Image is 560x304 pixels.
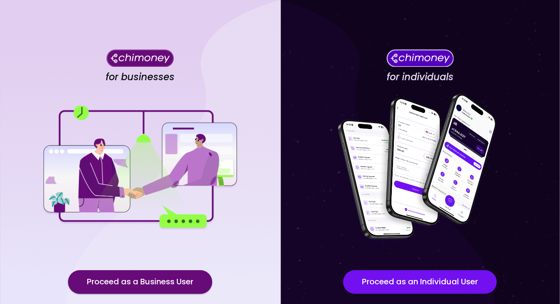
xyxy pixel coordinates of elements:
img: for businesses [42,106,238,230]
h4: for individuals [387,71,454,83]
button: Proceed as an Individual User [343,270,497,294]
img: Chimoney for individuals [386,49,454,67]
img: Chimoney for businesses [106,49,174,67]
h4: for businesses [106,71,174,83]
img: for individuals [322,89,518,247]
button: Proceed as a Business User [68,270,212,294]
